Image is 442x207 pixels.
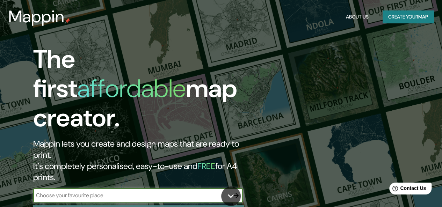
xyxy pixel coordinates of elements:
img: mappin-pin [65,18,70,24]
h3: Mappin [8,7,65,27]
h1: The first map creator. [33,45,254,138]
button: About Us [343,10,371,23]
h1: affordable [77,72,186,105]
input: Choose your favourite place [33,191,229,199]
h5: FREE [197,161,215,171]
button: Create yourmap [383,10,434,23]
iframe: Help widget launcher [380,180,434,199]
h2: Mappin lets you create and design maps that are ready to print. It's completely personalised, eas... [33,138,254,183]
